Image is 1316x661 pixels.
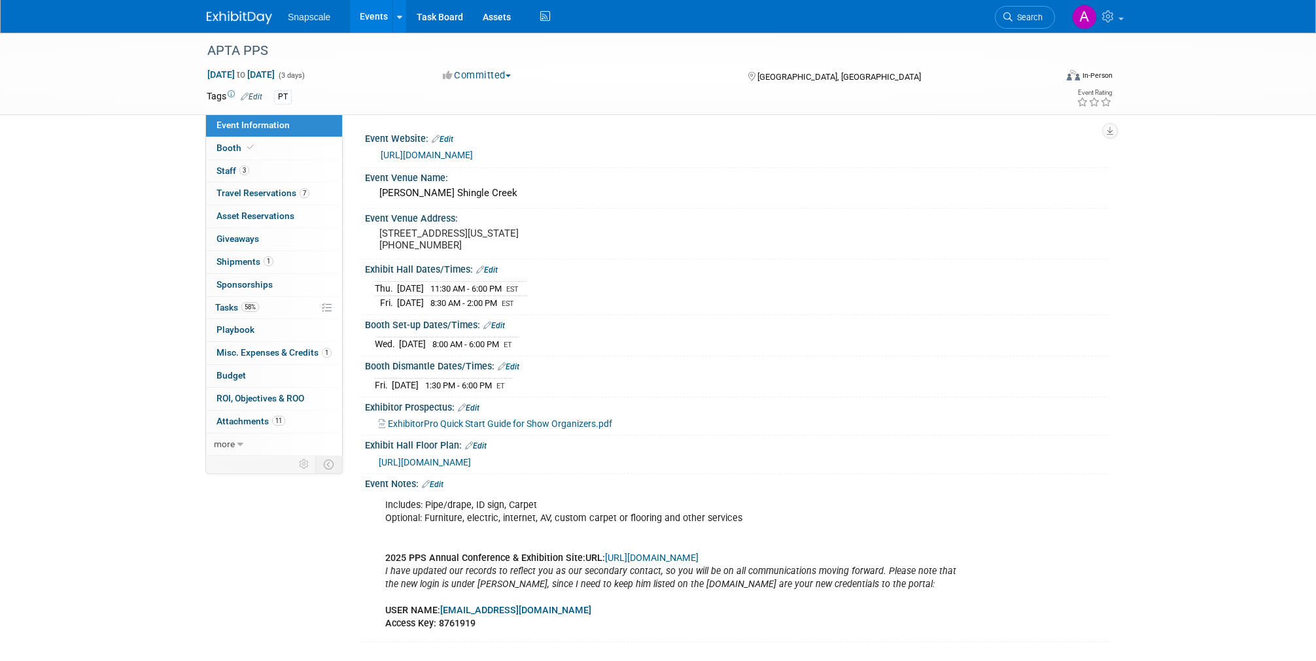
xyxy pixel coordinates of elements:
div: Exhibit Hall Dates/Times: [365,260,1109,277]
span: ExhibitorPro Quick Start Guide for Show Organizers.pdf [388,418,612,429]
div: Event Venue Name: [365,168,1109,184]
td: Fri. [375,379,392,392]
a: Edit [241,92,262,101]
img: ExhibitDay [207,11,272,24]
span: to [235,69,247,80]
span: Event Information [216,120,290,130]
span: Tasks [215,302,259,313]
a: Event Information [206,114,342,137]
a: Edit [498,362,519,371]
a: ExhibitorPro Quick Start Guide for Show Organizers.pdf [379,418,612,429]
span: (3 days) [277,71,305,80]
b: 2025 PPS Annual Conference & Exhibition Site: [385,552,585,564]
span: Booth [216,143,256,153]
a: Shipments1 [206,251,342,273]
a: Edit [483,321,505,330]
span: 11:30 AM - 6:00 PM [430,284,502,294]
span: 8:00 AM - 6:00 PM [432,339,499,349]
div: In-Person [1082,71,1113,80]
span: 8:30 AM - 2:00 PM [430,298,497,308]
span: 1 [322,348,332,358]
span: more [214,439,235,449]
a: Giveaways [206,228,342,250]
td: Wed. [375,337,399,351]
i: I have updated our records to reflect you as our secondary contact, so you will be on all communi... [385,566,956,590]
span: EST [502,299,514,308]
b: URL: [585,552,605,564]
span: 3 [239,165,249,175]
span: 58% [241,302,259,312]
a: Edit [422,480,443,489]
a: Sponsorships [206,274,342,296]
img: Format-Inperson.png [1067,70,1080,80]
img: Alex Corrigan [1072,5,1097,29]
a: Attachments11 [206,411,342,433]
b: Access Key: 8761919 [385,618,476,629]
div: Event Format [978,68,1113,88]
span: Attachments [216,416,285,426]
a: [URL][DOMAIN_NAME] [605,552,699,564]
span: 7 [300,188,309,198]
div: PT [274,90,292,104]
div: Event Notes: [365,474,1109,491]
div: Exhibitor Prospectus: [365,398,1109,415]
div: Event Venue Address: [365,209,1109,225]
span: ET [496,382,505,390]
a: Travel Reservations7 [206,182,342,205]
span: [DATE] [DATE] [207,69,275,80]
a: Tasks58% [206,297,342,319]
span: Asset Reservations [216,211,294,221]
td: [DATE] [397,282,424,296]
td: Toggle Event Tabs [316,456,343,473]
div: Exhibit Hall Floor Plan: [365,435,1109,452]
div: Booth Set-up Dates/Times: [365,315,1109,332]
a: Misc. Expenses & Credits1 [206,342,342,364]
a: Edit [432,135,453,144]
td: [DATE] [392,379,419,392]
span: Snapscale [288,12,330,22]
span: Giveaways [216,233,259,244]
span: Sponsorships [216,279,273,290]
div: Booth Dismantle Dates/Times: [365,356,1109,373]
button: Committed [438,69,516,82]
span: Misc. Expenses & Credits [216,347,332,358]
div: [PERSON_NAME] Shingle Creek [375,183,1100,203]
div: Event Rating [1077,90,1112,96]
td: [DATE] [397,296,424,310]
a: Edit [458,403,479,413]
a: Edit [465,441,487,450]
span: Search [1013,12,1043,22]
a: Staff3 [206,160,342,182]
a: Booth [206,137,342,160]
div: APTA PPS [203,39,1035,63]
a: Budget [206,365,342,387]
a: ROI, Objectives & ROO [206,388,342,410]
a: Asset Reservations [206,205,342,228]
td: [DATE] [399,337,426,351]
i: Booth reservation complete [247,144,254,151]
span: Travel Reservations [216,188,309,198]
span: EST [506,285,519,294]
pre: [STREET_ADDRESS][US_STATE] [PHONE_NUMBER] [379,228,661,251]
span: Budget [216,370,246,381]
a: Search [995,6,1055,29]
span: Staff [216,165,249,176]
a: [EMAIL_ADDRESS][DOMAIN_NAME] [440,605,591,616]
span: Shipments [216,256,273,267]
td: Fri. [375,296,397,310]
div: Event Website: [365,129,1109,146]
span: Playbook [216,324,254,335]
span: [GEOGRAPHIC_DATA], [GEOGRAPHIC_DATA] [757,72,921,82]
span: ROI, Objectives & ROO [216,393,304,403]
b: USER NAME: [385,605,591,616]
span: 1 [264,256,273,266]
span: 11 [272,416,285,426]
td: Personalize Event Tab Strip [293,456,316,473]
td: Tags [207,90,262,105]
a: Playbook [206,319,342,341]
a: more [206,433,342,456]
a: [URL][DOMAIN_NAME] [379,457,471,467]
div: Includes: Pipe/drape, ID sign, Carpet Optional: Furniture, electric, internet, AV, custom carpet ... [376,492,965,637]
span: 1:30 PM - 6:00 PM [425,381,492,390]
